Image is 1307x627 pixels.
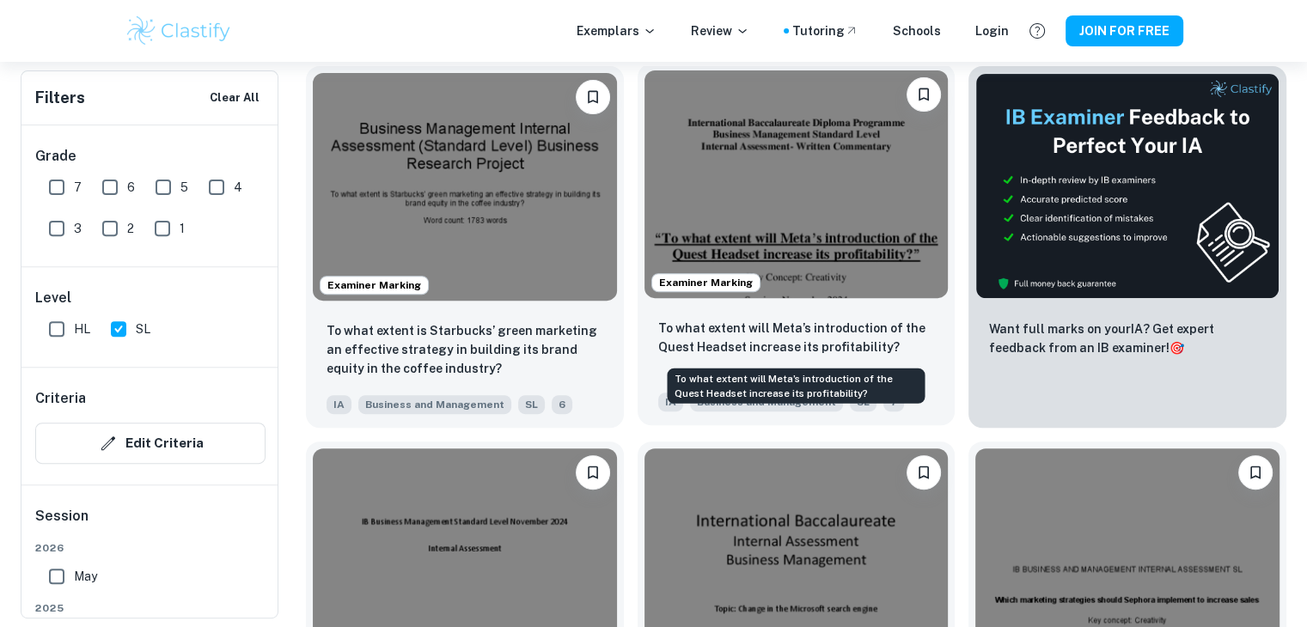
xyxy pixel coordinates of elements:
[691,21,749,40] p: Review
[125,14,234,48] img: Clastify logo
[74,178,82,197] span: 7
[74,219,82,238] span: 3
[658,319,935,356] p: To what extent will Meta’s introduction of the Quest Headset increase its profitability?
[35,540,266,556] span: 2026
[205,85,264,111] button: Clear All
[968,66,1286,428] a: ThumbnailWant full marks on yourIA? Get expert feedback from an IB examiner!
[552,395,572,414] span: 6
[1170,341,1184,355] span: 🎯
[74,320,90,338] span: HL
[667,368,925,404] div: To what extent will Meta’s introduction of the Quest Headset increase its profitability?
[518,395,545,414] span: SL
[1023,16,1052,46] button: Help and Feedback
[35,86,85,110] h6: Filters
[644,70,949,298] img: Business and Management IA example thumbnail: To what extent will Meta’s introduction
[327,395,351,414] span: IA
[180,219,185,238] span: 1
[792,21,858,40] a: Tutoring
[234,178,242,197] span: 4
[989,320,1266,357] p: Want full marks on your IA ? Get expert feedback from an IB examiner!
[1066,15,1183,46] button: JOIN FOR FREE
[638,66,956,428] a: Examiner MarkingPlease log in to bookmark exemplarsTo what extent will Meta’s introduction of the...
[313,73,617,301] img: Business and Management IA example thumbnail: To what extent is Starbucks’ green marke
[321,277,428,293] span: Examiner Marking
[180,178,188,197] span: 5
[136,320,150,338] span: SL
[576,80,610,114] button: Please log in to bookmark exemplars
[907,455,941,490] button: Please log in to bookmark exemplars
[975,21,1009,40] a: Login
[893,21,941,40] a: Schools
[975,73,1280,299] img: Thumbnail
[127,178,135,197] span: 6
[327,321,603,378] p: To what extent is Starbucks’ green marketing an effective strategy in building its brand equity i...
[577,21,657,40] p: Exemplars
[35,506,266,540] h6: Session
[576,455,610,490] button: Please log in to bookmark exemplars
[306,66,624,428] a: Examiner MarkingPlease log in to bookmark exemplarsTo what extent is Starbucks’ green marketing a...
[658,393,683,411] span: IA
[35,146,266,167] h6: Grade
[35,388,86,409] h6: Criteria
[74,567,97,586] span: May
[1238,455,1273,490] button: Please log in to bookmark exemplars
[35,600,266,616] span: 2025
[35,288,266,308] h6: Level
[127,219,134,238] span: 2
[358,395,511,414] span: Business and Management
[35,423,266,464] button: Edit Criteria
[652,275,760,290] span: Examiner Marking
[907,77,941,112] button: Please log in to bookmark exemplars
